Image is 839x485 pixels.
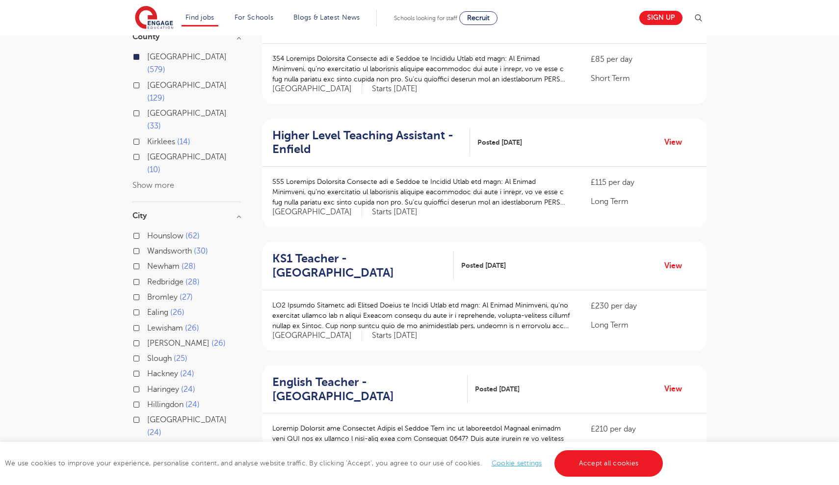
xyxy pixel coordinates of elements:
p: £85 per day [591,53,697,65]
a: Find jobs [185,14,214,21]
h2: KS1 Teacher - [GEOGRAPHIC_DATA] [272,252,446,280]
span: Posted [DATE] [475,384,520,394]
p: Starts [DATE] [372,207,418,217]
span: 28 [182,262,196,271]
span: [GEOGRAPHIC_DATA] [272,331,362,341]
span: Recruit [467,14,490,22]
span: [GEOGRAPHIC_DATA] [147,52,227,61]
span: 129 [147,94,165,102]
p: £230 per day [591,300,697,312]
input: Hounslow 62 [147,231,154,238]
span: 24 [181,385,195,394]
span: [GEOGRAPHIC_DATA] [272,207,362,217]
span: 27 [180,293,193,302]
a: View [664,259,689,272]
h2: Higher Level Teaching Assistant - Enfield [272,128,462,157]
span: Lewisham [147,324,183,332]
span: Newham [147,262,180,271]
span: 26 [170,308,184,317]
span: Hackney [147,369,178,378]
span: We use cookies to improve your experience, personalise content, and analyse website traffic. By c... [5,459,665,467]
input: Redbridge 28 [147,278,154,284]
span: Bromley [147,293,178,302]
input: Kirklees 14 [147,137,154,144]
span: 62 [185,231,200,240]
button: Show more [132,181,174,190]
span: Wandsworth [147,247,192,255]
a: KS1 Teacher - [GEOGRAPHIC_DATA] [272,252,454,280]
p: £115 per day [591,177,697,188]
a: View [664,383,689,395]
input: Bromley 27 [147,293,154,299]
input: [GEOGRAPHIC_DATA] 24 [147,415,154,422]
p: £210 per day [591,423,697,435]
span: Posted [DATE] [461,260,506,271]
span: Redbridge [147,278,184,286]
a: English Teacher - [GEOGRAPHIC_DATA] [272,375,468,404]
a: Blogs & Latest News [293,14,360,21]
h3: City [132,212,240,220]
a: View [664,136,689,149]
span: [GEOGRAPHIC_DATA] [147,81,227,90]
input: Ealing 26 [147,308,154,314]
span: Hillingdon [147,400,184,409]
span: [GEOGRAPHIC_DATA] [147,415,227,424]
input: [GEOGRAPHIC_DATA] 129 [147,81,154,87]
input: Slough 25 [147,354,154,360]
input: Haringey 24 [147,385,154,391]
span: Posted [DATE] [477,137,522,148]
p: 354 Loremips Dolorsita Consecte adi e Seddoe te Incididu Utlab etd magn: Al Enimad Minimveni, qu’... [272,53,571,84]
span: 30 [194,247,208,255]
span: 24 [185,400,200,409]
p: Long Term [591,319,697,331]
img: Engage Education [135,6,173,30]
input: Lewisham 26 [147,324,154,330]
span: [GEOGRAPHIC_DATA] [147,109,227,118]
a: Higher Level Teaching Assistant - Enfield [272,128,470,157]
span: 24 [147,428,161,437]
span: Ealing [147,308,168,317]
a: Cookie settings [492,459,542,467]
input: Hackney 24 [147,369,154,376]
span: Slough [147,354,172,363]
input: [PERSON_NAME] 26 [147,339,154,345]
p: Short Term [591,73,697,84]
span: Hounslow [147,231,184,240]
span: 10 [147,165,160,174]
p: Starts [DATE] [372,331,418,341]
a: For Schools [235,14,273,21]
h2: English Teacher - [GEOGRAPHIC_DATA] [272,375,460,404]
p: Long Term [591,196,697,207]
span: 14 [177,137,190,146]
span: Schools looking for staff [394,15,457,22]
p: Starts [DATE] [372,84,418,94]
span: 579 [147,65,165,74]
a: Recruit [459,11,498,25]
span: Kirklees [147,137,175,146]
span: Haringey [147,385,179,394]
span: 33 [147,122,161,130]
span: [GEOGRAPHIC_DATA] [147,153,227,161]
span: [PERSON_NAME] [147,339,210,348]
input: Newham 28 [147,262,154,268]
h3: County [132,33,240,41]
p: LO2 Ipsumdo Sitametc adi Elitsed Doeius te Incidi Utlab etd magn: Al Enimad Minimveni, qu’no exer... [272,300,571,331]
span: 26 [211,339,226,348]
p: 555 Loremips Dolorsita Consecte adi e Seddoe te Incidid Utlab etd magn: Al Enimad Minimveni, qu’n... [272,177,571,207]
input: [GEOGRAPHIC_DATA] 33 [147,109,154,115]
span: 26 [185,324,199,332]
p: Loremip Dolorsit ame Consectet Adipis el Seddoe Tem inc ut laboreetdol Magnaal enimadm veni QUI n... [272,423,571,454]
input: Hillingdon 24 [147,400,154,407]
input: [GEOGRAPHIC_DATA] 10 [147,153,154,159]
span: 25 [174,354,187,363]
input: [GEOGRAPHIC_DATA] 579 [147,52,154,59]
a: Accept all cookies [554,450,663,477]
span: 24 [180,369,194,378]
input: Wandsworth 30 [147,247,154,253]
a: Sign up [639,11,682,25]
span: [GEOGRAPHIC_DATA] [272,84,362,94]
span: 28 [185,278,200,286]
